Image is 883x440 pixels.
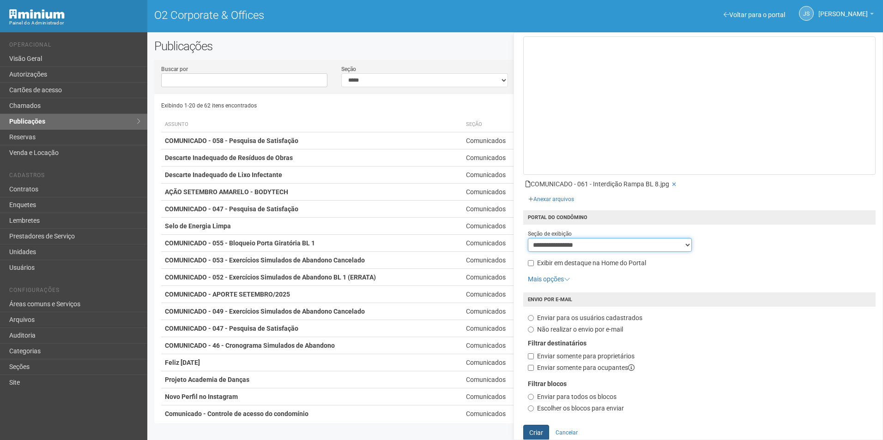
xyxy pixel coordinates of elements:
[161,117,462,132] th: Assunto
[462,132,558,149] td: Comunicados
[523,190,579,203] div: Anexar arquivos
[462,166,558,184] td: Comunicados
[462,235,558,252] td: Comunicados
[672,182,676,187] i: Remover
[462,320,558,337] td: Comunicados
[528,363,635,373] label: Enviar somente para ocupantes
[550,426,583,440] a: Cancelar
[161,65,188,73] label: Buscar por
[724,11,785,18] a: Voltar para o portal
[523,292,876,307] h4: Envio por e-mail
[165,154,293,161] strong: Descarte Inadequado de Resíduos de Obras
[528,405,534,411] input: Escolher os blocos para enviar
[537,393,617,400] span: Enviar para todos os blocos
[165,359,200,366] strong: Feliz [DATE]
[462,201,558,218] td: Comunicados
[528,339,587,347] strong: Filtrar destinatários
[165,342,335,349] strong: COMUNICADO - 46 - Cronograma Simulados de Abandono
[537,314,642,321] span: Enviar para os usuários cadastrados
[462,303,558,320] td: Comunicados
[462,388,558,405] td: Comunicados
[462,252,558,269] td: Comunicados
[528,380,567,387] strong: Filtrar blocos
[165,274,376,281] strong: COMUNICADO - 052 - Exercícios Simulados de Abandono BL 1 (ERRATA)
[165,222,231,230] strong: Selo de Energia Limpa
[528,352,635,361] label: Enviar somente para proprietários
[523,210,876,225] h4: Portal do condômino
[462,184,558,201] td: Comunicados
[165,410,308,417] strong: Comunicado - Controle de acesso do condomínio
[528,260,534,266] input: Exibir em destaque na Home do Portal
[165,393,238,400] strong: Novo Perfil no Instagram
[165,137,298,144] strong: COMUNICADO - 058 - Pesquisa de Satisfação
[528,353,534,359] input: Enviar somente para proprietários
[528,315,534,321] input: Enviar para os usuários cadastrados
[799,6,814,21] a: JS
[9,42,140,51] li: Operacional
[628,364,635,371] i: Locatários e proprietários que estejam na posse do imóvel
[9,19,140,27] div: Painel do Administrador
[462,149,558,166] td: Comunicados
[818,1,868,18] span: Jeferson Souza
[165,171,282,178] strong: Descarte Inadequado de Lixo Infectante
[528,275,570,283] a: Mais opções
[462,337,558,354] td: Comunicados
[462,371,558,388] td: Comunicados
[341,65,356,73] label: Seção
[462,117,558,132] th: Seção
[818,12,874,19] a: [PERSON_NAME]
[462,405,558,422] td: Comunicados
[462,354,558,371] td: Comunicados
[9,287,140,297] li: Configurações
[462,269,558,286] td: Comunicados
[154,9,508,21] h1: O2 Corporate & Offices
[462,286,558,303] td: Comunicados
[9,9,65,19] img: Minium
[9,172,140,182] li: Cadastros
[154,39,447,53] h2: Publicações
[165,376,249,383] strong: Projeto Academia de Danças
[462,218,558,235] td: Comunicados
[165,291,290,298] strong: COMUNICADO - APORTE SETEMBRO/2025
[161,99,515,113] div: Exibindo 1-20 de 62 itens encontrados
[537,404,624,412] span: Escolher os blocos para enviar
[537,259,646,267] span: Exibir em destaque na Home do Portal
[528,230,572,238] label: Seção de exibição
[526,179,873,190] li: COMUNICADO - 061 - Interdição Rampa BL 8.jpg
[165,239,315,247] strong: COMUNICADO - 055 - Bloqueio Porta Giratória BL 1
[165,256,365,264] strong: COMUNICADO - 053 - Exercícios Simulados de Abandono Cancelado
[528,365,534,371] input: Enviar somente para ocupantes
[165,308,365,315] strong: COMUNICADO - 049 - Exercícios Simulados de Abandono Cancelado
[528,394,534,400] input: Enviar para todos os blocos
[165,325,298,332] strong: COMUNICADO - 047 - Pesquisa de Satisfação
[165,188,288,196] strong: AÇÃO SETEMBRO AMARELO - BODYTECH
[165,205,298,213] strong: COMUNICADO - 047 - Pesquisa de Satisfação
[528,327,534,333] input: Não realizar o envio por e-mail
[537,326,623,333] span: Não realizar o envio por e-mail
